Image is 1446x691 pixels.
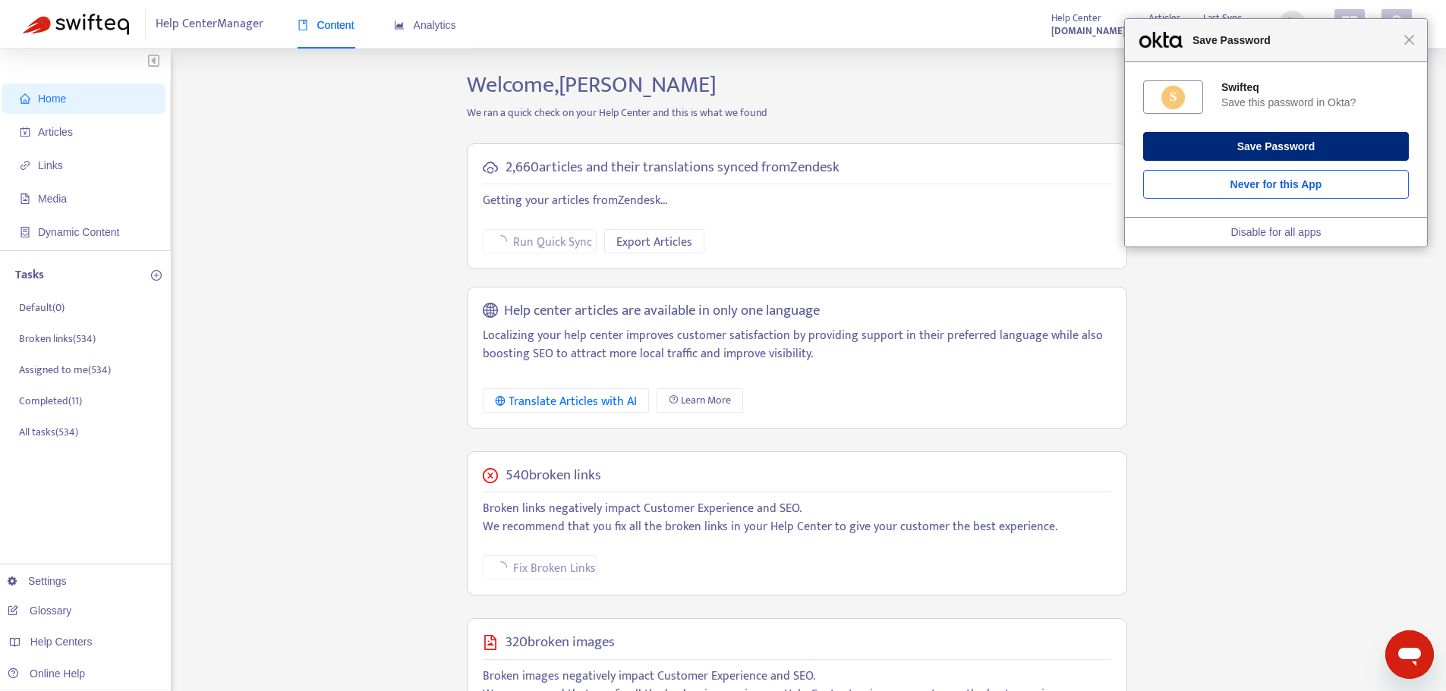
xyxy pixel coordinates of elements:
[38,193,67,205] span: Media
[493,559,509,575] span: loading
[19,362,111,378] p: Assigned to me ( 534 )
[506,467,601,485] h5: 540 broken links
[156,10,263,39] span: Help Center Manager
[1051,23,1126,39] strong: [DOMAIN_NAME]
[19,331,96,347] p: Broken links ( 534 )
[30,636,93,648] span: Help Centers
[1051,10,1101,27] span: Help Center
[1143,170,1409,199] button: Never for this App
[38,93,66,105] span: Home
[1403,34,1415,46] span: Close
[483,555,597,579] button: Fix Broken Links
[483,388,649,413] button: Translate Articles with AI
[15,266,44,284] p: Tasks
[495,392,637,411] div: Translate Articles with AI
[20,193,30,204] span: file-image
[681,392,731,409] span: Learn More
[1385,630,1434,679] iframe: Button to launch messaging window
[38,126,73,138] span: Articles
[1340,14,1359,33] span: appstore
[8,605,71,617] a: Glossary
[504,303,820,320] h5: Help center articles are available in only one language
[1388,14,1406,33] span: user
[1143,132,1409,161] button: Save Password
[657,388,743,413] a: Learn More
[19,393,82,409] p: Completed ( 11 )
[1283,14,1302,33] img: sync_loading.0b5143dde30e3a21642e.gif
[483,303,498,320] span: global
[483,192,1111,210] p: Getting your articles from Zendesk ...
[483,327,1111,363] p: Localizing your help center improves customer satisfaction by providing support in their preferre...
[483,500,1111,536] p: Broken links negatively impact Customer Experience and SEO. We recommend that you fix all the bro...
[394,19,456,31] span: Analytics
[298,19,354,31] span: Content
[38,159,63,171] span: Links
[455,105,1139,121] p: We ran a quick check on your Help Center and this is what we found
[467,66,717,104] span: Welcome, [PERSON_NAME]
[513,559,596,578] span: Fix Broken Links
[483,160,498,175] span: cloud-sync
[1185,31,1403,49] span: Save Password
[483,468,498,483] span: close-circle
[1221,96,1409,109] div: Save this password in Okta?
[20,93,30,104] span: home
[506,634,615,652] h5: 320 broken images
[604,229,704,253] button: Export Articles
[1230,226,1321,238] a: Disable for all apps
[151,270,162,281] span: plus-circle
[483,635,498,650] span: file-image
[506,159,840,177] h5: 2,660 articles and their translations synced from Zendesk
[513,233,592,252] span: Run Quick Sync
[616,233,692,252] span: Export Articles
[1221,80,1409,94] div: Swifteq
[1203,10,1242,27] span: Last Sync
[1051,22,1126,39] a: [DOMAIN_NAME]
[1148,10,1180,27] span: Articles
[8,667,85,680] a: Online Help
[20,227,30,237] span: container
[1160,84,1186,111] img: 5RnhoYAAAAGSURBVAMA4bdEwvnPjDsAAAAASUVORK5CYII=
[19,300,65,316] p: Default ( 0 )
[19,424,78,440] p: All tasks ( 534 )
[493,233,509,249] span: loading
[20,127,30,137] span: account-book
[20,160,30,171] span: link
[23,14,129,35] img: Swifteq
[298,20,308,30] span: book
[394,20,405,30] span: area-chart
[483,229,597,253] button: Run Quick Sync
[8,575,67,587] a: Settings
[38,226,119,238] span: Dynamic Content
